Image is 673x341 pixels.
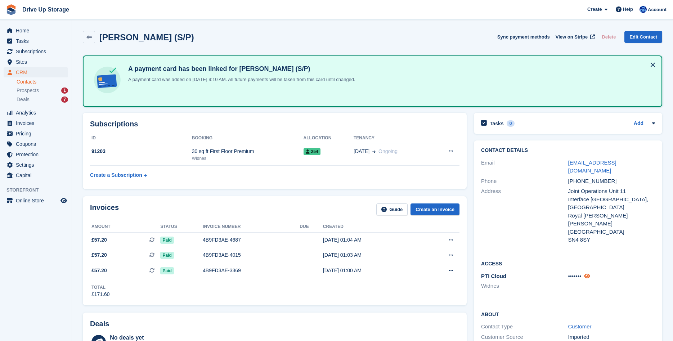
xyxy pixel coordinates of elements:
button: Sync payment methods [497,31,550,43]
img: stora-icon-8386f47178a22dfd0bd8f6a31ec36ba5ce8667c1dd55bd0f319d3a0aa187defe.svg [6,4,17,15]
div: Create a Subscription [90,171,142,179]
div: 7 [61,97,68,103]
a: Contacts [17,78,68,85]
span: Prospects [17,87,39,94]
div: Contact Type [481,323,568,331]
span: Coupons [16,139,59,149]
span: [DATE] [354,148,369,155]
h2: [PERSON_NAME] (S/P) [99,32,194,42]
div: Royal [PERSON_NAME] [PERSON_NAME] [568,212,655,228]
a: Guide [376,203,408,215]
div: 1 [61,88,68,94]
h2: Deals [90,320,109,328]
img: Widnes Team [640,6,647,13]
span: Protection [16,149,59,160]
div: [PHONE_NUMBER] [568,177,655,185]
li: Widnes [481,282,568,290]
a: menu [4,26,68,36]
a: View on Stripe [553,31,596,43]
h2: Tasks [490,120,504,127]
a: menu [4,129,68,139]
span: Home [16,26,59,36]
a: menu [4,108,68,118]
span: Ongoing [378,148,398,154]
span: Sites [16,57,59,67]
span: CRM [16,67,59,77]
span: Online Store [16,196,59,206]
span: £57.20 [91,267,107,274]
th: Allocation [304,133,354,144]
h2: About [481,310,655,318]
div: 91203 [90,148,192,155]
div: Phone [481,177,568,185]
div: Widnes [192,155,304,162]
a: menu [4,57,68,67]
div: Email [481,159,568,175]
a: menu [4,46,68,57]
div: [DATE] 01:04 AM [323,236,421,244]
a: menu [4,149,68,160]
span: Create [587,6,602,13]
div: Interface [GEOGRAPHIC_DATA], [GEOGRAPHIC_DATA] [568,196,655,212]
a: menu [4,196,68,206]
a: menu [4,67,68,77]
div: [DATE] 01:03 AM [323,251,421,259]
span: ••••••• [568,273,582,279]
a: menu [4,160,68,170]
a: Edit Contact [624,31,662,43]
th: Invoice number [203,221,300,233]
div: [DATE] 01:00 AM [323,267,421,274]
span: Subscriptions [16,46,59,57]
a: menu [4,118,68,128]
h4: A payment card has been linked for [PERSON_NAME] (S/P) [125,65,355,73]
h2: Subscriptions [90,120,459,128]
div: 4B9FD3AE-3369 [203,267,300,274]
span: Paid [160,237,174,244]
span: Deals [17,96,30,103]
span: £57.20 [91,251,107,259]
span: Invoices [16,118,59,128]
img: card-linked-ebf98d0992dc2aeb22e95c0e3c79077019eb2392cfd83c6a337811c24bc77127.svg [92,65,122,95]
h2: Access [481,260,655,267]
a: menu [4,36,68,46]
span: Capital [16,170,59,180]
span: Paid [160,252,174,259]
th: Amount [90,221,160,233]
div: [GEOGRAPHIC_DATA] [568,228,655,236]
span: £57.20 [91,236,107,244]
span: PTI Cloud [481,273,506,279]
div: Total [91,284,110,291]
a: Prospects 1 [17,87,68,94]
a: Customer [568,323,592,329]
a: Create a Subscription [90,169,147,182]
span: 254 [304,148,320,155]
span: Account [648,6,667,13]
span: Storefront [6,187,72,194]
span: Tasks [16,36,59,46]
a: Preview store [59,196,68,205]
span: View on Stripe [556,33,588,41]
th: Due [300,221,323,233]
div: £171.60 [91,291,110,298]
p: A payment card was added on [DATE] 9:10 AM. All future payments will be taken from this card unti... [125,76,355,83]
th: Status [160,221,203,233]
th: Created [323,221,421,233]
th: Tenancy [354,133,432,144]
button: Delete [599,31,619,43]
a: Add [634,120,643,128]
div: Address [481,187,568,244]
div: 0 [507,120,515,127]
a: [EMAIL_ADDRESS][DOMAIN_NAME] [568,160,616,174]
span: Paid [160,267,174,274]
span: Settings [16,160,59,170]
div: 4B9FD3AE-4015 [203,251,300,259]
a: menu [4,139,68,149]
span: Analytics [16,108,59,118]
a: Drive Up Storage [19,4,72,15]
th: ID [90,133,192,144]
h2: Invoices [90,203,119,215]
h2: Contact Details [481,148,655,153]
span: Pricing [16,129,59,139]
div: 30 sq ft First Floor Premium [192,148,304,155]
span: Help [623,6,633,13]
